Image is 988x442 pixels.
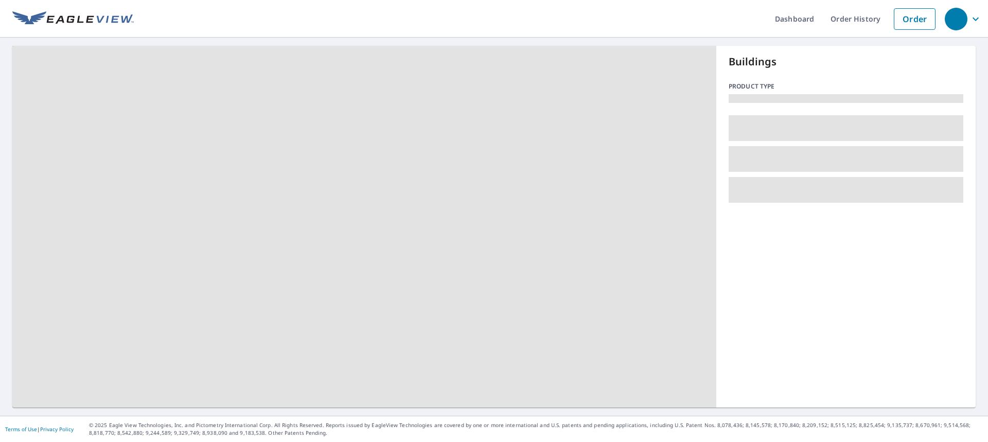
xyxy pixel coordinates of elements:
p: Buildings [729,54,963,69]
p: | [5,426,74,432]
p: Product type [729,82,963,91]
p: © 2025 Eagle View Technologies, Inc. and Pictometry International Corp. All Rights Reserved. Repo... [89,421,983,437]
a: Privacy Policy [40,426,74,433]
img: EV Logo [12,11,134,27]
a: Order [894,8,936,30]
a: Terms of Use [5,426,37,433]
